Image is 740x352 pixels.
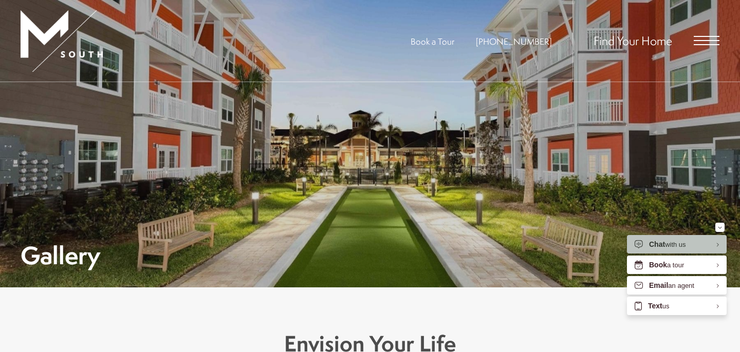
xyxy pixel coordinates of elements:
[594,32,672,49] a: Find Your Home
[694,36,719,45] button: Open Menu
[21,244,100,267] h1: Gallery
[411,35,454,47] a: Book a Tour
[476,35,552,47] a: Call Us at 813-570-8014
[476,35,552,47] span: [PHONE_NUMBER]
[21,10,103,72] img: MSouth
